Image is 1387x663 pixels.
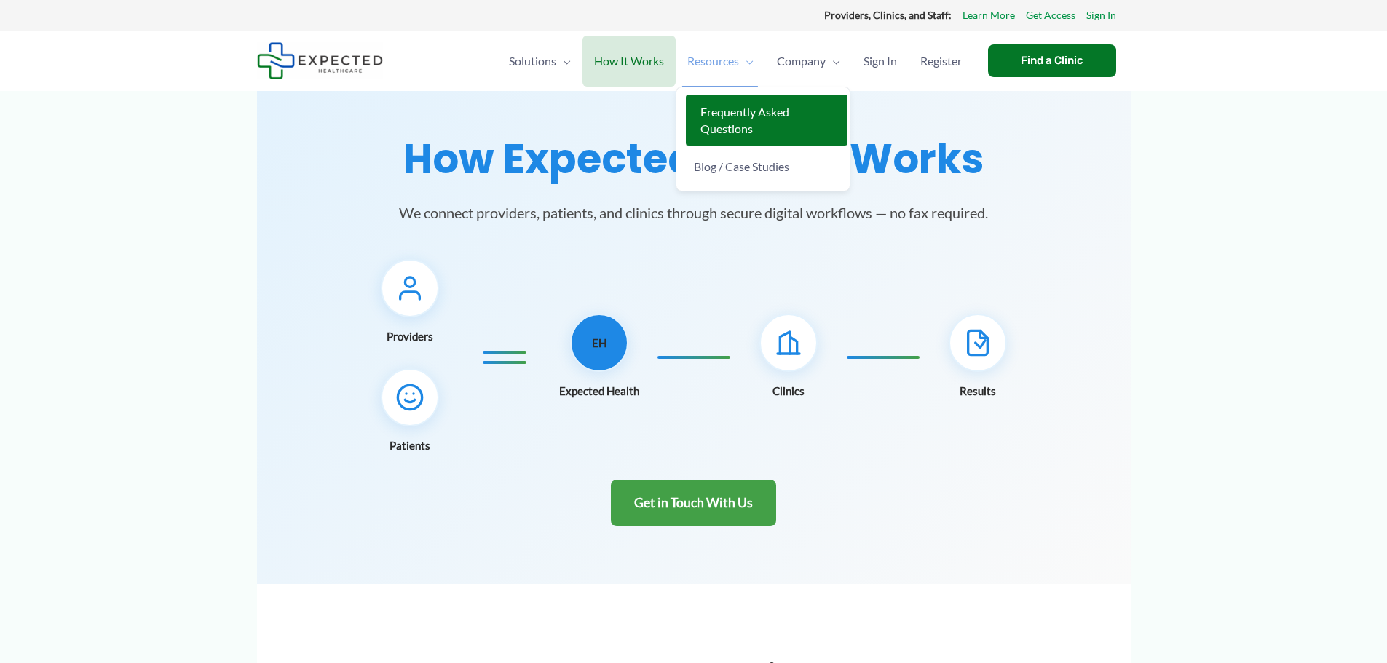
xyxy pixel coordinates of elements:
[687,36,739,87] span: Resources
[777,36,826,87] span: Company
[765,36,852,87] a: CompanyMenu Toggle
[390,435,430,456] span: Patients
[1026,6,1075,25] a: Get Access
[594,36,664,87] span: How It Works
[682,149,844,183] a: Blog / Case Studies
[257,42,383,79] img: Expected Healthcare Logo - side, dark font, small
[274,135,1113,183] h1: How Expected Health Works
[700,105,789,135] span: Frequently Asked Questions
[676,36,765,87] a: ResourcesMenu Toggle
[920,36,962,87] span: Register
[1086,6,1116,25] a: Sign In
[509,36,556,87] span: Solutions
[960,381,996,401] span: Results
[686,95,847,146] a: Frequently Asked Questions
[824,9,952,21] strong: Providers, Clinics, and Staff:
[988,44,1116,77] a: Find a Clinic
[387,326,433,346] span: Providers
[559,381,639,401] span: Expected Health
[497,36,582,87] a: SolutionsMenu Toggle
[497,36,973,87] nav: Primary Site Navigation
[582,36,676,87] a: How It Works
[772,381,805,401] span: Clinics
[864,36,897,87] span: Sign In
[909,36,973,87] a: Register
[556,36,571,87] span: Menu Toggle
[739,36,754,87] span: Menu Toggle
[852,36,909,87] a: Sign In
[826,36,840,87] span: Menu Toggle
[694,159,789,173] span: Blog / Case Studies
[592,333,606,353] span: EH
[366,201,1022,224] p: We connect providers, patients, and clinics through secure digital workflows — no fax required.
[963,6,1015,25] a: Learn More
[611,480,776,527] a: Get in Touch With Us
